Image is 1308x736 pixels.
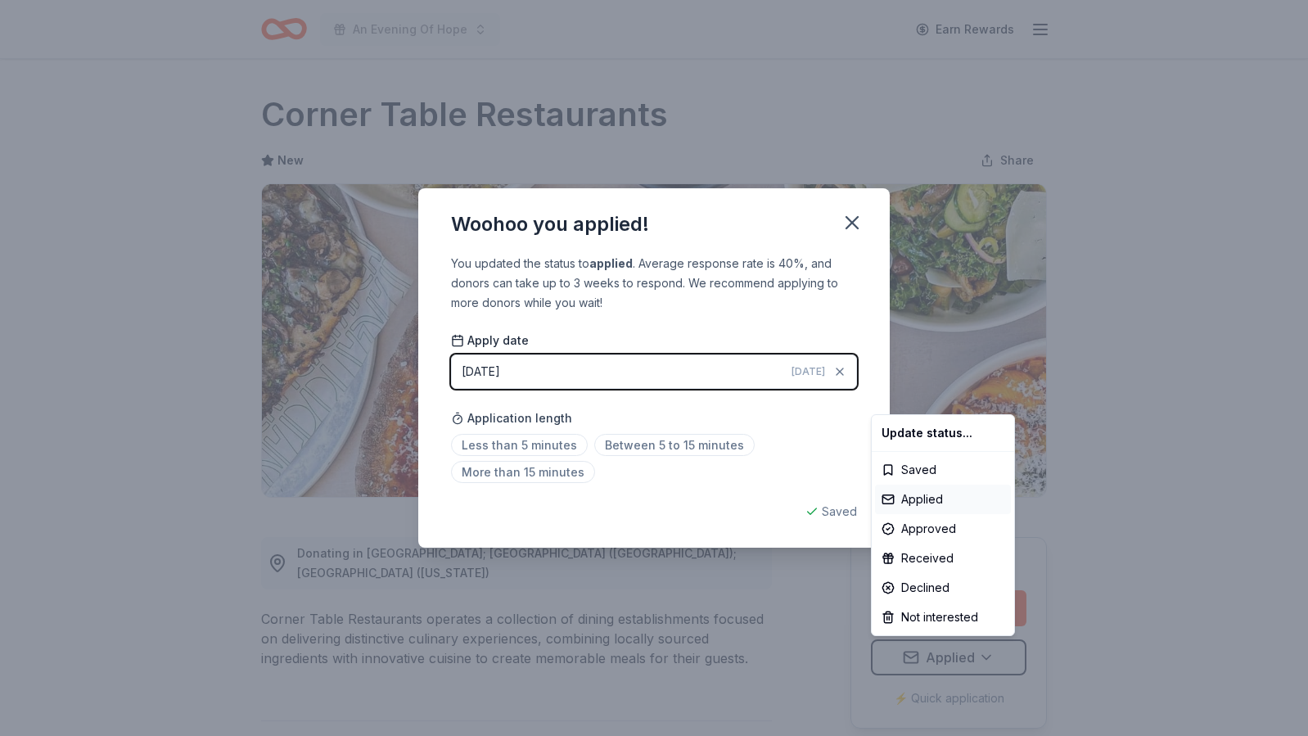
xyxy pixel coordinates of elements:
[875,485,1011,514] div: Applied
[875,455,1011,485] div: Saved
[353,20,467,39] span: An Evening Of Hope
[875,514,1011,544] div: Approved
[875,603,1011,632] div: Not interested
[875,573,1011,603] div: Declined
[875,544,1011,573] div: Received
[875,418,1011,448] div: Update status...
